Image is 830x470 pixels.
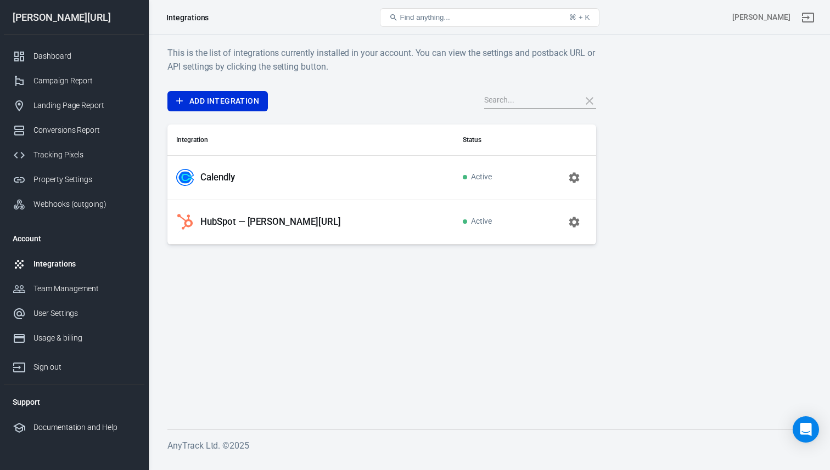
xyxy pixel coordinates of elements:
a: Add Integration [167,91,268,111]
p: Calendly [200,172,235,183]
li: Account [4,225,144,252]
li: Support [4,389,144,415]
div: Integrations [166,12,209,23]
div: Usage & billing [33,332,136,344]
div: Landing Page Report [33,100,136,111]
div: User Settings [33,308,136,319]
a: Webhooks (outgoing) [4,192,144,217]
div: Open Intercom Messenger [793,416,819,443]
div: Integrations [33,258,136,270]
input: Search... [484,94,572,108]
a: Landing Page Report [4,93,144,118]
div: Dashboard [33,50,136,62]
th: Integration [167,124,454,156]
a: Campaign Report [4,69,144,93]
a: Team Management [4,276,144,301]
div: Campaign Report [33,75,136,87]
span: Active [463,173,492,182]
a: Sign out [795,4,821,31]
th: Status [454,124,527,156]
img: HubSpot — glorya.ai [177,214,193,230]
div: Documentation and Help [33,422,136,433]
a: Tracking Pixels [4,143,144,167]
a: Conversions Report [4,118,144,143]
a: Sign out [4,350,144,380]
p: HubSpot — [PERSON_NAME][URL] [200,216,341,228]
a: Integrations [4,252,144,276]
div: Tracking Pixels [33,149,136,161]
div: [PERSON_NAME][URL] [4,13,144,22]
span: Find anything... [400,13,450,21]
div: Sign out [33,361,136,373]
a: User Settings [4,301,144,326]
a: Dashboard [4,44,144,69]
div: Team Management [33,283,136,295]
h6: AnyTrack Ltd. © 2025 [167,439,811,452]
h6: This is the list of integrations currently installed in your account. You can view the settings a... [167,46,596,73]
button: Find anything...⌘ + K [380,8,599,27]
div: Conversions Report [33,124,136,136]
span: Active [463,217,492,226]
div: ⌘ + K [569,13,590,21]
img: Calendly [176,169,193,186]
div: Property Settings [33,174,136,185]
a: Property Settings [4,167,144,192]
div: Account id: Zo3YXUXY [732,12,790,23]
div: Webhooks (outgoing) [33,199,136,210]
a: Usage & billing [4,326,144,350]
